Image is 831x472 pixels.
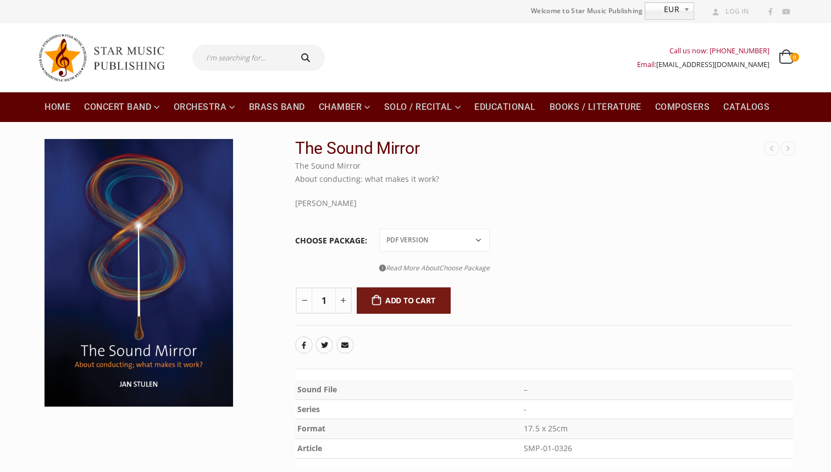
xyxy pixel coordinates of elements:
[645,3,679,16] span: EUR
[378,92,468,122] a: Solo / Recital
[649,92,717,122] a: Composers
[295,229,367,252] label: Choose Package
[790,53,799,62] span: 0
[524,421,791,436] p: 17.5 x 25cm
[468,92,542,122] a: Educational
[524,382,791,397] p: –
[312,287,336,314] input: Product quantity
[297,443,322,453] b: Article
[295,336,313,354] a: Facebook
[335,287,352,314] button: +
[336,336,354,354] a: Email
[543,92,648,122] a: Books / Literature
[524,441,791,456] p: SMP-01-0326
[531,3,643,19] span: Welcome to Star Music Publishing
[295,159,793,186] p: The Sound Mirror About conducting: what makes it work?
[192,45,290,71] input: I'm searching for...
[167,92,242,122] a: Orchestra
[296,287,312,314] button: -
[763,5,778,19] a: Facebook
[637,44,769,58] div: Call us now: [PHONE_NUMBER]
[637,58,769,71] div: Email:
[77,92,167,122] a: Concert Band
[297,404,320,414] b: Series
[295,197,793,210] p: [PERSON_NAME]
[297,384,337,395] b: Sound File
[290,45,325,71] button: Search
[38,92,77,122] a: Home
[524,402,791,417] p: -
[315,336,333,354] a: Twitter
[312,92,377,122] a: Chamber
[357,287,451,314] button: Add to cart
[656,60,769,69] a: [EMAIL_ADDRESS][DOMAIN_NAME]
[295,138,764,158] h2: The Sound Mirror
[779,5,793,19] a: Youtube
[379,261,490,275] a: Read More AboutChoose Package
[242,92,312,122] a: Brass Band
[439,263,490,273] span: Choose Package
[38,29,175,87] img: Star Music Publishing
[717,92,776,122] a: Catalogs
[45,139,233,408] img: R-The Sound Mirror-Cover
[297,423,325,434] b: Format
[708,4,749,19] a: Log In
